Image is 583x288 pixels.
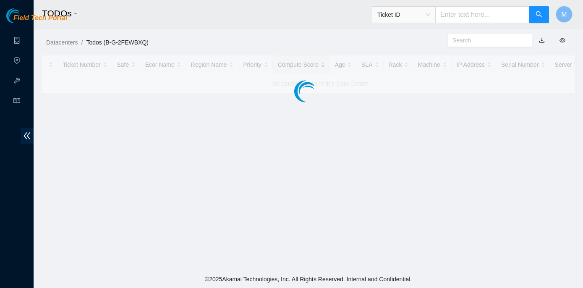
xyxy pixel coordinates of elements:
[536,11,542,19] span: search
[13,94,20,110] span: read
[81,39,83,46] span: /
[21,128,34,144] span: double-left
[34,270,583,288] footer: © 2025 Akamai Technologies, Inc. All Rights Reserved. Internal and Confidential.
[529,6,549,23] button: search
[559,37,565,43] span: eye
[561,9,567,20] span: M
[13,14,67,22] span: Field Tech Portal
[435,6,529,23] input: Enter text here...
[556,6,573,23] button: M
[6,8,42,23] img: Akamai Technologies
[6,15,67,26] a: Akamai TechnologiesField Tech Portal
[86,39,149,46] a: Todos (B-G-2FEWBXQ)
[377,8,430,21] span: Ticket ID
[533,34,551,47] button: download
[46,39,78,46] a: Datacenters
[452,36,520,45] input: Search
